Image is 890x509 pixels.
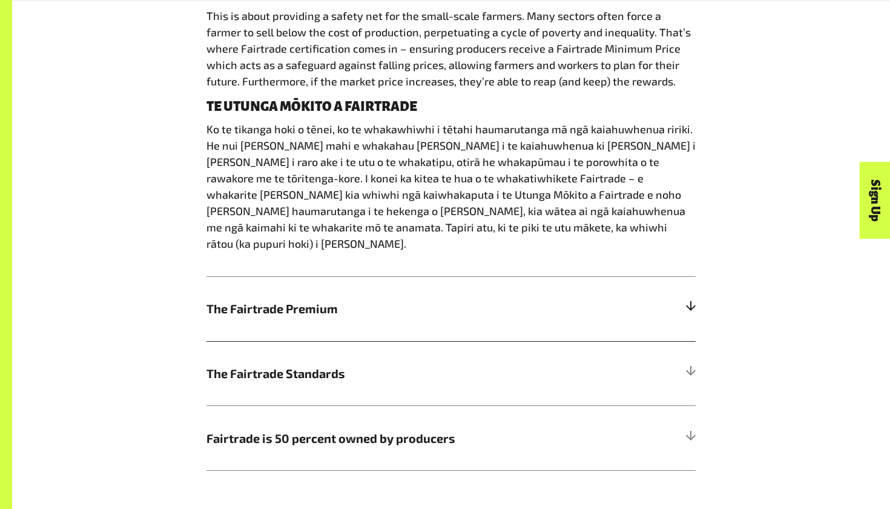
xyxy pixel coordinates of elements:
span: The Fairtrade Premium [206,299,573,318]
span: Fairtrade is 50 percent owned by producers [206,429,573,447]
h4: TE UTUNGA MŌKITO A FAIRTRADE [206,99,696,114]
span: The Fairtrade Standards [206,364,573,382]
p: Ko te tikanga hoki o tēnei, ko te whakawhiwhi i tētahi haumarutanga mā ngā kaiahuwhenua ririki. H... [206,121,696,252]
span: This is about providing a safety net for the small-scale farmers. Many sectors often force a farm... [206,9,691,88]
